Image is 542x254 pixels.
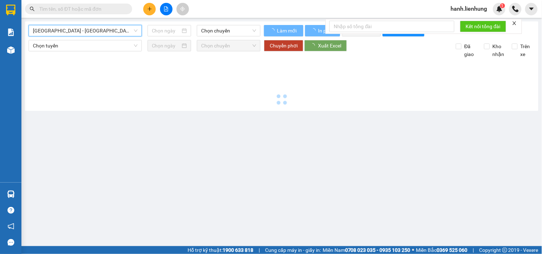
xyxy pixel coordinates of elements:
span: | [473,246,474,254]
img: warehouse-icon [7,46,15,54]
span: Chọn chuyến [201,40,256,51]
img: phone-icon [512,6,519,12]
span: search [30,6,35,11]
strong: 0708 023 035 - 0935 103 250 [345,247,411,253]
button: plus [143,3,156,15]
span: Kho nhận [490,42,507,58]
span: Hỗ trợ kỹ thuật: [188,246,253,254]
span: Cung cấp máy in - giấy in: [265,246,321,254]
span: Trên xe [518,42,535,58]
span: message [8,239,14,246]
img: logo-vxr [6,5,15,15]
strong: 0369 525 060 [437,247,468,253]
span: loading [270,28,276,33]
span: aim [180,6,185,11]
span: question-circle [8,207,14,214]
span: Kết nối tổng đài [466,22,501,30]
span: hanh.lienhung [445,4,493,13]
span: Nha Trang - Cần Thơ [33,25,138,36]
button: caret-down [525,3,538,15]
button: In phơi [305,25,340,36]
span: caret-down [528,6,535,12]
span: Làm mới [277,27,298,35]
button: Chuyển phơi [264,40,303,51]
span: notification [8,223,14,230]
span: In phơi [318,27,334,35]
button: Kết nối tổng đài [460,21,506,32]
img: warehouse-icon [7,190,15,198]
span: plus [147,6,152,11]
span: loading [311,28,317,33]
span: | [259,246,260,254]
span: copyright [502,248,507,253]
strong: 1900 633 818 [223,247,253,253]
button: Làm mới [264,25,303,36]
span: Đã giao [462,42,479,58]
input: Tìm tên, số ĐT hoặc mã đơn [39,5,124,13]
input: Nhập số tổng đài [329,21,454,32]
span: close [512,21,517,26]
span: ⚪️ [412,249,414,252]
input: Chọn ngày [152,27,181,35]
button: aim [176,3,189,15]
span: Chọn chuyến [201,25,256,36]
span: Miền Bắc [416,246,468,254]
img: icon-new-feature [496,6,503,12]
span: Miền Nam [323,246,411,254]
button: file-add [160,3,173,15]
span: file-add [164,6,169,11]
input: Chọn ngày [152,42,181,50]
sup: 1 [500,3,505,8]
span: 1 [501,3,504,8]
span: Chọn tuyến [33,40,138,51]
button: Xuất Excel [304,40,347,51]
img: solution-icon [7,29,15,36]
